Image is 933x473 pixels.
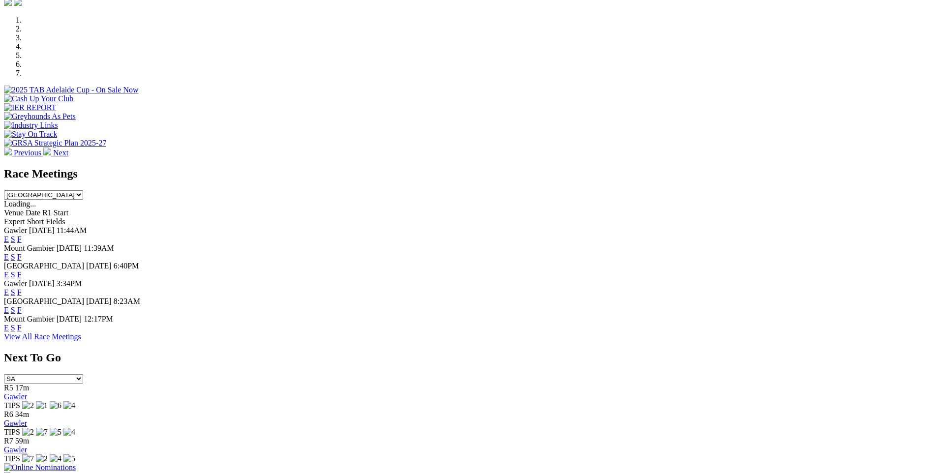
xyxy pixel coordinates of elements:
[114,262,139,270] span: 6:40PM
[11,306,15,314] a: S
[17,235,22,243] a: F
[17,288,22,296] a: F
[53,148,68,157] span: Next
[15,384,29,392] span: 17m
[4,463,76,472] img: Online Nominations
[4,253,9,261] a: E
[22,428,34,437] img: 2
[11,270,15,279] a: S
[4,419,27,427] a: Gawler
[4,437,13,445] span: R7
[4,262,84,270] span: [GEOGRAPHIC_DATA]
[29,226,55,235] span: [DATE]
[22,454,34,463] img: 7
[46,217,65,226] span: Fields
[4,244,55,252] span: Mount Gambier
[4,226,27,235] span: Gawler
[4,332,81,341] a: View All Race Meetings
[4,94,73,103] img: Cash Up Your Club
[26,208,40,217] span: Date
[4,139,106,148] img: GRSA Strategic Plan 2025-27
[27,217,44,226] span: Short
[4,200,36,208] span: Loading...
[4,148,12,155] img: chevron-left-pager-white.svg
[4,86,139,94] img: 2025 TAB Adelaide Cup - On Sale Now
[84,244,114,252] span: 11:39AM
[84,315,113,323] span: 12:17PM
[4,410,13,418] span: R6
[4,306,9,314] a: E
[17,306,22,314] a: F
[86,297,112,305] span: [DATE]
[4,167,929,180] h2: Race Meetings
[36,401,48,410] img: 1
[86,262,112,270] span: [DATE]
[4,121,58,130] img: Industry Links
[4,279,27,288] span: Gawler
[50,401,61,410] img: 6
[4,401,20,410] span: TIPS
[63,428,75,437] img: 4
[4,130,57,139] img: Stay On Track
[11,235,15,243] a: S
[4,288,9,296] a: E
[43,148,51,155] img: chevron-right-pager-white.svg
[4,297,84,305] span: [GEOGRAPHIC_DATA]
[57,244,82,252] span: [DATE]
[50,428,61,437] img: 5
[43,148,68,157] a: Next
[4,270,9,279] a: E
[11,253,15,261] a: S
[57,315,82,323] span: [DATE]
[4,112,76,121] img: Greyhounds As Pets
[57,226,87,235] span: 11:44AM
[4,148,43,157] a: Previous
[17,270,22,279] a: F
[57,279,82,288] span: 3:34PM
[4,315,55,323] span: Mount Gambier
[17,253,22,261] a: F
[4,217,25,226] span: Expert
[11,288,15,296] a: S
[4,392,27,401] a: Gawler
[17,324,22,332] a: F
[36,454,48,463] img: 2
[4,454,20,463] span: TIPS
[15,410,29,418] span: 34m
[14,148,41,157] span: Previous
[29,279,55,288] span: [DATE]
[4,351,929,364] h2: Next To Go
[22,401,34,410] img: 2
[15,437,29,445] span: 59m
[63,454,75,463] img: 5
[4,384,13,392] span: R5
[114,297,140,305] span: 8:23AM
[4,208,24,217] span: Venue
[4,235,9,243] a: E
[63,401,75,410] img: 4
[4,103,56,112] img: IER REPORT
[36,428,48,437] img: 7
[4,445,27,454] a: Gawler
[4,324,9,332] a: E
[11,324,15,332] a: S
[4,428,20,436] span: TIPS
[50,454,61,463] img: 4
[42,208,68,217] span: R1 Start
